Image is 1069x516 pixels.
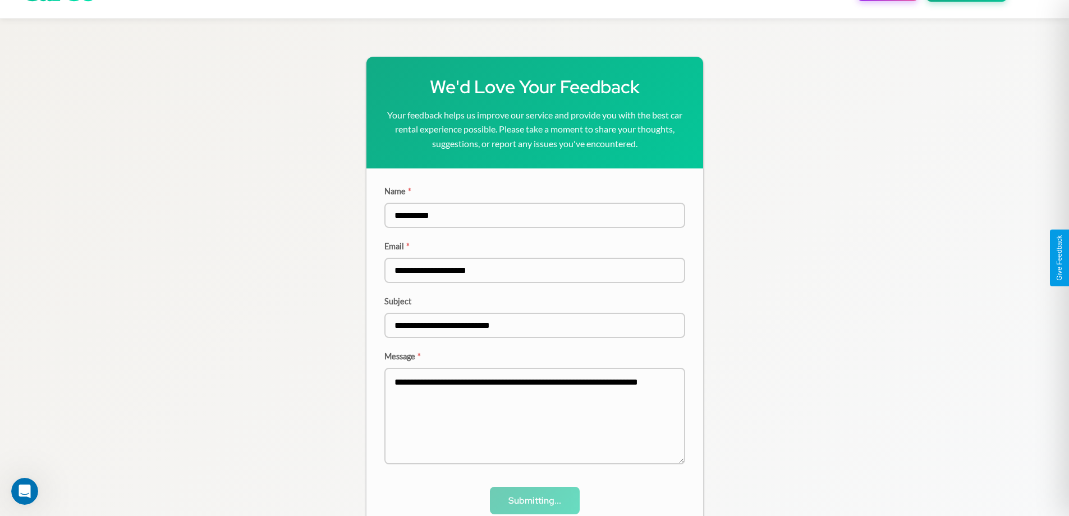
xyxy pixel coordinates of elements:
div: Give Feedback [1056,235,1063,281]
label: Name [384,186,685,196]
label: Message [384,351,685,361]
h1: We'd Love Your Feedback [384,75,685,99]
iframe: Intercom live chat [11,478,38,505]
label: Subject [384,296,685,306]
label: Email [384,241,685,251]
p: Your feedback helps us improve our service and provide you with the best car rental experience po... [384,108,685,151]
button: Submitting... [490,487,580,514]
